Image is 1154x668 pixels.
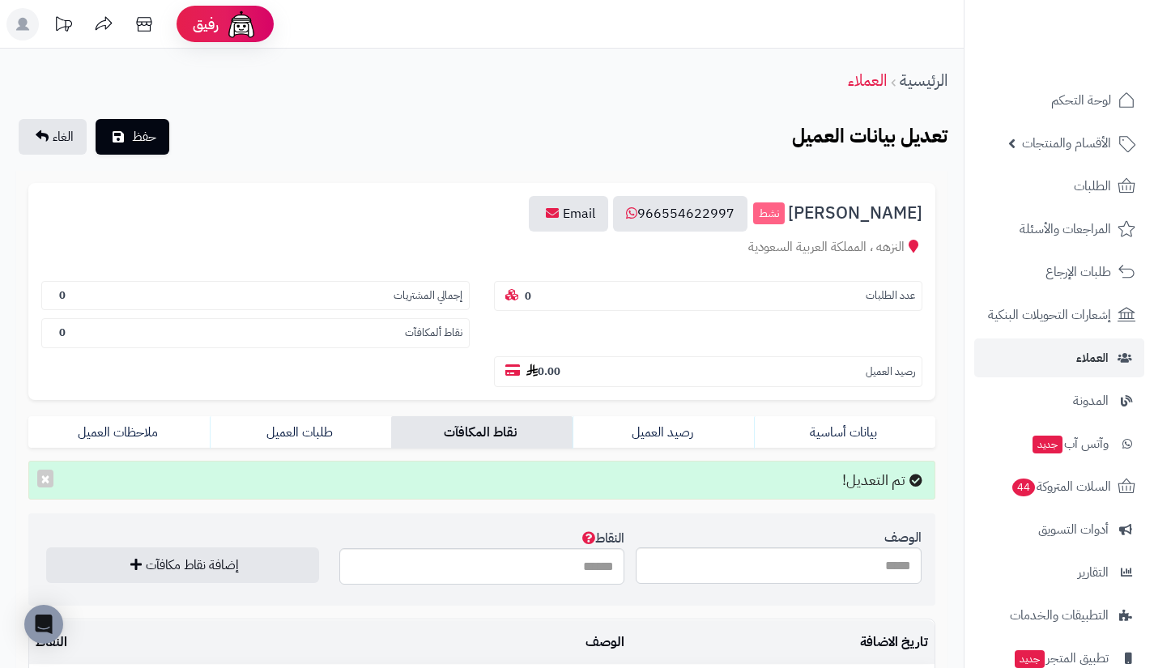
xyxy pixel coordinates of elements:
[210,416,391,449] a: طلبات العميل
[900,68,947,92] a: الرئيسية
[613,196,747,232] a: 966554622997
[848,68,887,92] a: العملاء
[28,416,210,449] a: ملاحظات العميل
[1022,132,1111,155] span: الأقسام والمنتجات
[405,325,462,341] small: نقاط ألمكافآت
[884,521,922,547] label: الوصف
[573,416,754,449] a: رصيد العميل
[1045,261,1111,283] span: طلبات الإرجاع
[24,605,63,644] div: Open Intercom Messenger
[1038,518,1109,541] span: أدوات التسويق
[974,296,1144,334] a: إشعارات التحويلات البنكية
[974,467,1144,506] a: السلات المتروكة44
[1051,89,1111,112] span: لوحة التحكم
[394,288,462,304] small: إجمالي المشتريات
[19,119,87,155] a: الغاء
[526,364,560,379] b: 0.00
[28,461,935,500] div: تم التعديل!
[59,287,66,303] b: 0
[753,202,785,225] small: نشط
[53,127,74,147] span: الغاء
[1020,218,1111,240] span: المراجعات والأسئلة
[525,288,531,304] b: 0
[579,529,624,548] span: النقاط
[988,304,1111,326] span: إشعارات التحويلات البنكية
[974,596,1144,635] a: التطبيقات والخدمات
[46,547,319,583] button: إضافة نقاط مكافآت
[29,620,196,665] td: النقاط
[1076,347,1109,369] span: العملاء
[37,470,53,487] button: ×
[792,121,947,151] b: تعديل بيانات العميل
[1015,650,1045,668] span: جديد
[391,416,573,449] a: نقاط المكافآت
[754,416,935,449] a: بيانات أساسية
[132,127,156,147] span: حفظ
[59,325,66,340] b: 0
[1010,604,1109,627] span: التطبيقات والخدمات
[974,553,1144,592] a: التقارير
[866,364,915,380] small: رصيد العميل
[196,620,630,665] td: الوصف
[1011,475,1111,498] span: السلات المتروكة
[631,620,935,665] td: تاريخ الاضافة
[1044,14,1139,48] img: logo-2.png
[974,210,1144,249] a: المراجعات والأسئلة
[1011,478,1037,497] span: 44
[1033,436,1062,453] span: جديد
[974,167,1144,206] a: الطلبات
[866,288,915,304] small: عدد الطلبات
[974,510,1144,549] a: أدوات التسويق
[193,15,219,34] span: رفيق
[974,424,1144,463] a: وآتس آبجديد
[41,238,922,257] div: النزهه ، المملكة العربية السعودية
[974,81,1144,120] a: لوحة التحكم
[1073,389,1109,412] span: المدونة
[974,253,1144,291] a: طلبات الإرجاع
[529,196,608,232] a: Email
[1074,175,1111,198] span: الطلبات
[96,119,169,155] button: حفظ
[974,381,1144,420] a: المدونة
[974,338,1144,377] a: العملاء
[225,8,258,40] img: ai-face.png
[1078,561,1109,584] span: التقارير
[1031,432,1109,455] span: وآتس آب
[788,204,922,223] span: [PERSON_NAME]
[43,8,83,45] a: تحديثات المنصة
